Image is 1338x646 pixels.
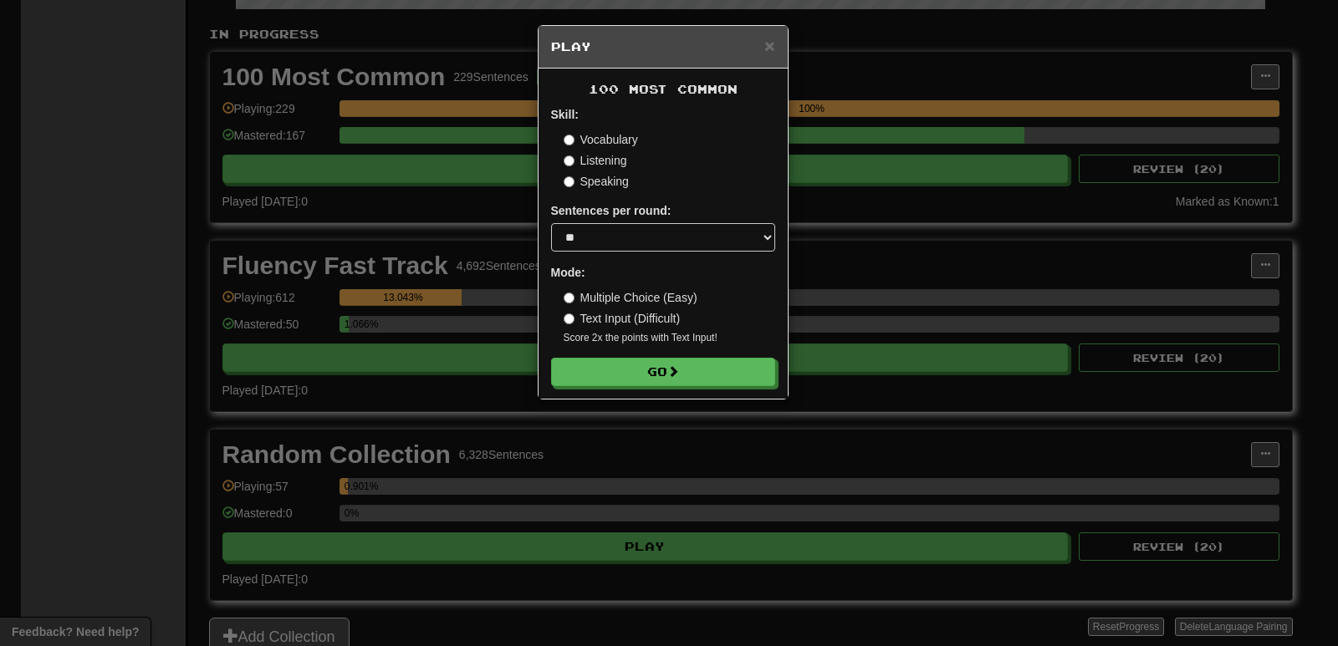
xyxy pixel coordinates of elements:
[564,131,638,148] label: Vocabulary
[589,82,738,96] span: 100 Most Common
[564,155,575,166] input: Listening
[764,37,774,54] button: Close
[764,36,774,55] span: ×
[564,289,697,306] label: Multiple Choice (Easy)
[551,202,672,219] label: Sentences per round:
[551,108,579,121] strong: Skill:
[564,310,681,327] label: Text Input (Difficult)
[564,135,575,145] input: Vocabulary
[564,176,575,187] input: Speaking
[551,266,585,279] strong: Mode:
[564,292,575,303] input: Multiple Choice (Easy)
[564,152,627,169] label: Listening
[551,38,775,55] h5: Play
[564,331,775,345] small: Score 2x the points with Text Input !
[551,358,775,386] button: Go
[564,173,629,190] label: Speaking
[564,313,575,324] input: Text Input (Difficult)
